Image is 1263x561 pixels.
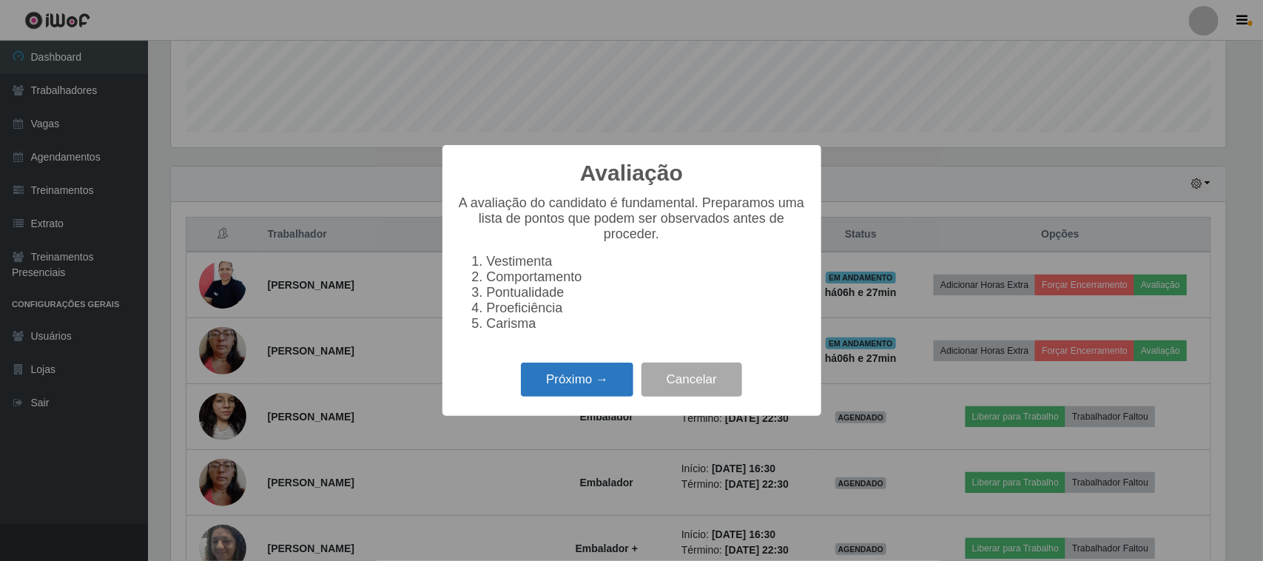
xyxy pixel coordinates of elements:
h2: Avaliação [580,160,683,187]
button: Próximo → [521,363,633,397]
li: Comportamento [487,269,806,285]
li: Proeficiência [487,300,806,316]
p: A avaliação do candidato é fundamental. Preparamos uma lista de pontos que podem ser observados a... [457,195,806,242]
li: Vestimenta [487,254,806,269]
li: Carisma [487,316,806,332]
button: Cancelar [641,363,742,397]
li: Pontualidade [487,285,806,300]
